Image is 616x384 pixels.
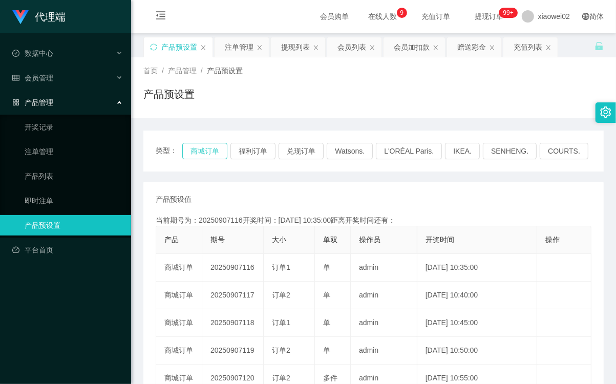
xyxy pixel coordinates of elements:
[161,37,197,57] div: 产品预设置
[545,45,551,51] i: 图标: close
[279,143,324,159] button: 兑现订单
[143,67,158,75] span: 首页
[540,143,588,159] button: COURTS.
[202,282,264,309] td: 20250907117
[12,99,19,106] i: 图标: appstore-o
[182,143,227,159] button: 商城订单
[12,50,19,57] i: 图标: check-circle-o
[470,13,508,20] span: 提现订单
[162,67,164,75] span: /
[12,74,53,82] span: 会员管理
[426,236,454,244] span: 开奖时间
[202,254,264,282] td: 20250907116
[201,67,203,75] span: /
[156,254,202,282] td: 商城订单
[272,236,286,244] span: 大小
[545,236,560,244] span: 操作
[323,374,337,382] span: 多件
[600,106,611,118] i: 图标: setting
[210,236,225,244] span: 期号
[417,337,538,365] td: [DATE] 10:50:00
[25,190,123,211] a: 即时注单
[272,263,290,271] span: 订单1
[323,318,330,327] span: 单
[156,309,202,337] td: 商城订单
[12,98,53,106] span: 产品管理
[230,143,275,159] button: 福利订单
[323,236,337,244] span: 单双
[200,45,206,51] i: 图标: close
[156,215,591,226] div: 当前期号为：20250907116开奖时间：[DATE] 10:35:00距离开奖时间还有：
[594,41,604,51] i: 图标: unlock
[25,166,123,186] a: 产品列表
[369,45,375,51] i: 图标: close
[433,45,439,51] i: 图标: close
[272,374,290,382] span: 订单2
[225,37,253,57] div: 注单管理
[483,143,537,159] button: SENHENG.
[416,13,455,20] span: 充值订单
[257,45,263,51] i: 图标: close
[394,37,430,57] div: 会员加扣款
[25,117,123,137] a: 开奖记录
[323,291,330,299] span: 单
[202,309,264,337] td: 20250907118
[25,215,123,236] a: 产品预设置
[12,240,123,260] a: 图标: dashboard平台首页
[323,263,330,271] span: 单
[514,37,542,57] div: 充值列表
[272,291,290,299] span: 订单2
[272,346,290,354] span: 订单2
[143,1,178,33] i: 图标: menu-fold
[143,87,195,102] h1: 产品预设置
[499,8,518,18] sup: 1101
[313,45,319,51] i: 图标: close
[327,143,373,159] button: Watsons.
[457,37,486,57] div: 赠送彩金
[400,8,403,18] p: 9
[281,37,310,57] div: 提现列表
[168,67,197,75] span: 产品管理
[12,12,66,20] a: 代理端
[351,254,417,282] td: admin
[156,194,192,205] span: 产品预设值
[351,309,417,337] td: admin
[351,282,417,309] td: admin
[12,49,53,57] span: 数据中心
[150,44,157,51] i: 图标: sync
[25,141,123,162] a: 注单管理
[417,282,538,309] td: [DATE] 10:40:00
[337,37,366,57] div: 会员列表
[164,236,179,244] span: 产品
[417,309,538,337] td: [DATE] 10:45:00
[35,1,66,33] h1: 代理端
[359,236,380,244] span: 操作员
[351,337,417,365] td: admin
[156,143,182,159] span: 类型：
[445,143,480,159] button: IKEA.
[489,45,495,51] i: 图标: close
[363,13,402,20] span: 在线人数
[12,74,19,81] i: 图标: table
[202,337,264,365] td: 20250907119
[207,67,243,75] span: 产品预设置
[397,8,407,18] sup: 9
[12,10,29,25] img: logo.9652507e.png
[156,337,202,365] td: 商城订单
[376,143,442,159] button: L'ORÉAL Paris.
[323,346,330,354] span: 单
[582,13,589,20] i: 图标: global
[272,318,290,327] span: 订单1
[417,254,538,282] td: [DATE] 10:35:00
[156,282,202,309] td: 商城订单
